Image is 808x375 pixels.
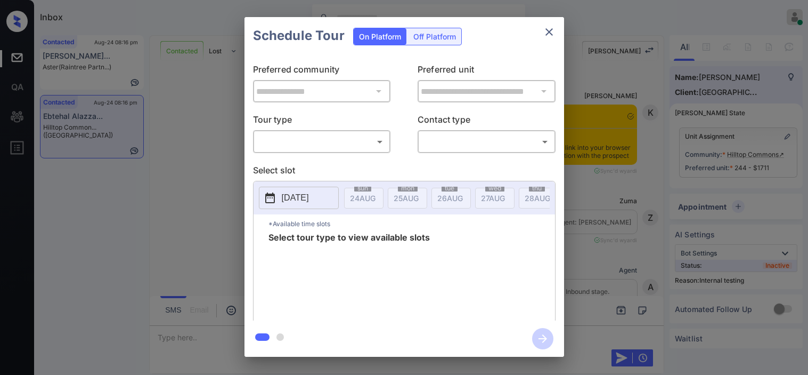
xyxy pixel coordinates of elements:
[538,21,560,43] button: close
[418,113,556,130] p: Contact type
[282,192,309,204] p: [DATE]
[253,63,391,80] p: Preferred community
[253,113,391,130] p: Tour type
[259,187,339,209] button: [DATE]
[408,28,461,45] div: Off Platform
[244,17,353,54] h2: Schedule Tour
[253,164,556,181] p: Select slot
[268,214,555,233] p: *Available time slots
[418,63,556,80] p: Preferred unit
[354,28,406,45] div: On Platform
[268,233,430,318] span: Select tour type to view available slots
